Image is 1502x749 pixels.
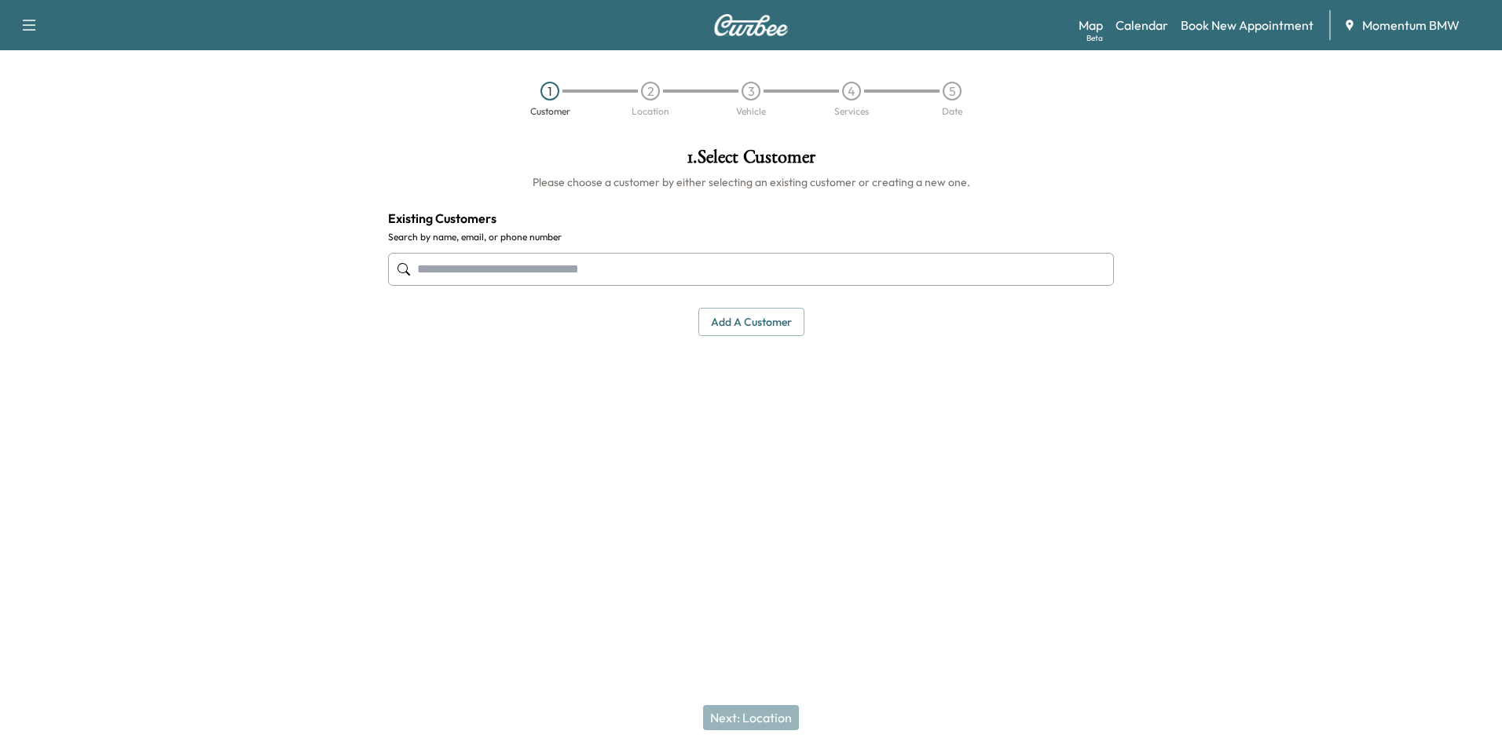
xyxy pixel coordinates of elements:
span: Momentum BMW [1362,16,1460,35]
div: 3 [742,82,760,100]
div: 2 [641,82,660,100]
button: Add a customer [698,308,804,337]
h4: Existing Customers [388,209,1114,228]
div: 4 [842,82,861,100]
div: Customer [530,107,570,116]
div: Beta [1086,32,1103,44]
div: Services [834,107,869,116]
img: Curbee Logo [713,14,789,36]
a: MapBeta [1079,16,1103,35]
div: Location [632,107,669,116]
div: 1 [540,82,559,100]
a: Book New Appointment [1181,16,1313,35]
h1: 1 . Select Customer [388,148,1114,174]
h6: Please choose a customer by either selecting an existing customer or creating a new one. [388,174,1114,190]
div: Vehicle [736,107,766,116]
div: Date [942,107,962,116]
div: 5 [943,82,962,100]
label: Search by name, email, or phone number [388,231,1114,243]
a: Calendar [1116,16,1168,35]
